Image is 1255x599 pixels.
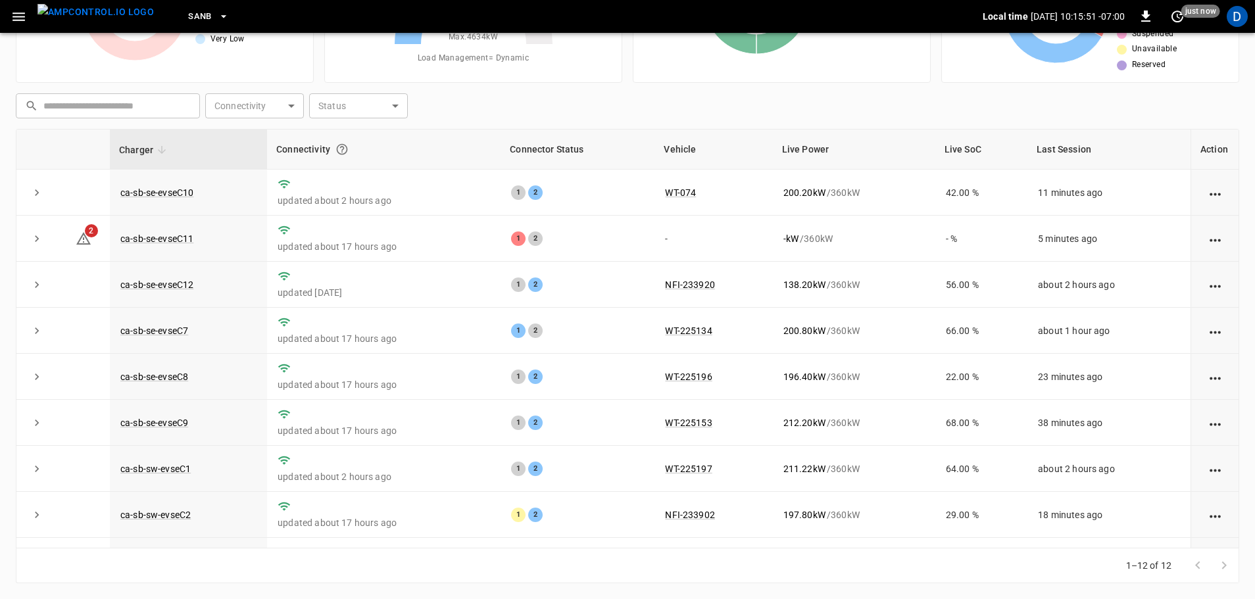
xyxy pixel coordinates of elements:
[783,462,825,475] p: 211.22 kW
[501,130,654,170] th: Connector Status
[511,323,526,338] div: 1
[1207,416,1223,429] div: action cell options
[27,459,47,479] button: expand row
[983,10,1028,23] p: Local time
[278,378,490,391] p: updated about 17 hours ago
[935,400,1027,446] td: 68.00 %
[120,510,191,520] a: ca-sb-sw-evseC2
[210,33,245,46] span: Very Low
[783,278,825,291] p: 138.20 kW
[511,462,526,476] div: 1
[1027,446,1191,492] td: about 2 hours ago
[276,137,491,161] div: Connectivity
[1132,59,1166,72] span: Reserved
[783,416,925,429] div: / 360 kW
[935,130,1027,170] th: Live SoC
[783,462,925,475] div: / 360 kW
[120,279,193,290] a: ca-sb-se-evseC12
[1031,10,1125,23] p: [DATE] 10:15:51 -07:00
[665,371,712,382] a: WT-225196
[935,354,1027,400] td: 22.00 %
[783,324,825,337] p: 200.80 kW
[783,232,925,245] div: / 360 kW
[665,279,715,290] a: NFI-233920
[27,229,47,249] button: expand row
[1207,462,1223,475] div: action cell options
[1027,354,1191,400] td: 23 minutes ago
[935,262,1027,308] td: 56.00 %
[27,413,47,433] button: expand row
[120,418,188,428] a: ca-sb-se-evseC9
[528,277,543,292] div: 2
[935,538,1027,584] td: 99.00 %
[783,370,925,383] div: / 360 kW
[665,418,712,428] a: WT-225153
[418,52,529,65] span: Load Management = Dynamic
[783,508,825,521] p: 197.80 kW
[935,492,1027,538] td: 29.00 %
[27,367,47,387] button: expand row
[783,186,825,199] p: 200.20 kW
[1132,43,1177,56] span: Unavailable
[783,324,925,337] div: / 360 kW
[278,332,490,345] p: updated about 17 hours ago
[511,416,526,430] div: 1
[1027,216,1191,262] td: 5 minutes ago
[27,275,47,295] button: expand row
[1027,130,1191,170] th: Last Session
[665,187,696,198] a: WT-074
[1027,538,1191,584] td: about 1 hour ago
[528,370,543,384] div: 2
[783,416,825,429] p: 212.20 kW
[1207,370,1223,383] div: action cell options
[278,286,490,299] p: updated [DATE]
[528,416,543,430] div: 2
[1207,232,1223,245] div: action cell options
[511,185,526,200] div: 1
[511,508,526,522] div: 1
[1181,5,1220,18] span: just now
[1207,278,1223,291] div: action cell options
[449,31,498,44] span: Max. 4634 kW
[1027,170,1191,216] td: 11 minutes ago
[783,232,799,245] p: - kW
[120,371,188,382] a: ca-sb-se-evseC8
[783,370,825,383] p: 196.40 kW
[654,216,772,262] td: -
[1027,308,1191,354] td: about 1 hour ago
[1207,324,1223,337] div: action cell options
[665,510,715,520] a: NFI-233902
[330,137,354,161] button: Connection between the charger and our software.
[120,325,188,336] a: ca-sb-se-evseC7
[37,4,154,20] img: ampcontrol.io logo
[1207,508,1223,521] div: action cell options
[278,470,490,483] p: updated about 2 hours ago
[654,130,772,170] th: Vehicle
[935,216,1027,262] td: - %
[1191,130,1239,170] th: Action
[120,233,193,244] a: ca-sb-se-evseC11
[85,224,98,237] span: 2
[511,370,526,384] div: 1
[76,232,91,243] a: 2
[935,308,1027,354] td: 66.00 %
[1027,400,1191,446] td: 38 minutes ago
[528,323,543,338] div: 2
[528,462,543,476] div: 2
[783,508,925,521] div: / 360 kW
[27,183,47,203] button: expand row
[783,186,925,199] div: / 360 kW
[1027,262,1191,308] td: about 2 hours ago
[935,170,1027,216] td: 42.00 %
[1167,6,1188,27] button: set refresh interval
[1027,492,1191,538] td: 18 minutes ago
[278,516,490,529] p: updated about 17 hours ago
[278,424,490,437] p: updated about 17 hours ago
[783,278,925,291] div: / 360 kW
[278,194,490,207] p: updated about 2 hours ago
[511,277,526,292] div: 1
[119,142,170,158] span: Charger
[188,9,212,24] span: SanB
[27,505,47,525] button: expand row
[1207,186,1223,199] div: action cell options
